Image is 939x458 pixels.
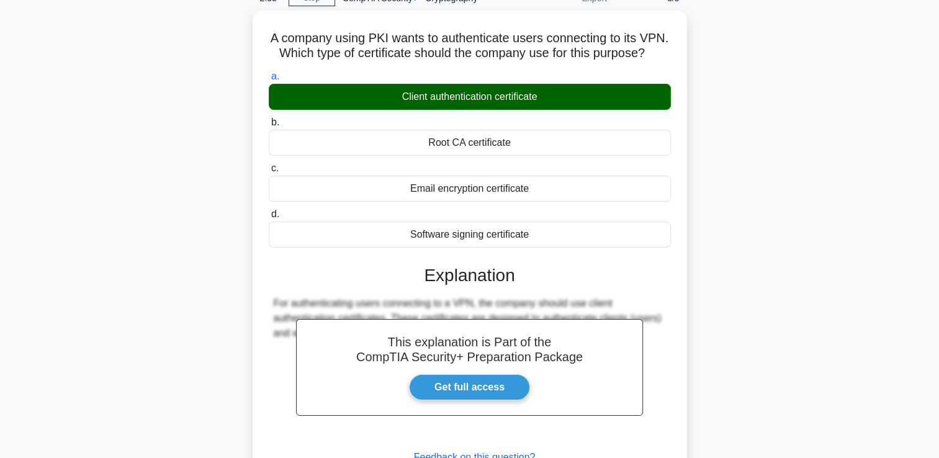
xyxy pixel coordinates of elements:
[271,71,279,81] span: a.
[271,117,279,127] span: b.
[269,222,671,248] div: Software signing certificate
[271,163,279,173] span: c.
[276,265,663,286] h3: Explanation
[269,130,671,156] div: Root CA certificate
[409,374,530,400] a: Get full access
[269,84,671,110] div: Client authentication certificate
[267,30,672,61] h5: A company using PKI wants to authenticate users connecting to its VPN. Which type of certificate ...
[274,296,666,341] div: For authenticating users connecting to a VPN, the company should use client authentication certif...
[271,209,279,219] span: d.
[269,176,671,202] div: Email encryption certificate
